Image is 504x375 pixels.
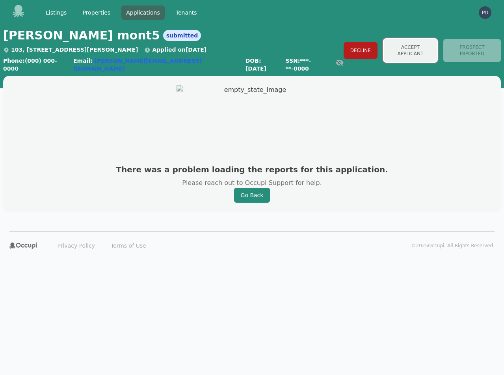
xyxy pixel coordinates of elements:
[182,178,322,188] p: Please reach out to Occupi Support for help.
[53,239,100,252] a: Privacy Policy
[3,57,67,73] div: Phone: (000) 000-0000
[121,6,165,20] a: Applications
[144,47,206,53] span: Applied on [DATE]
[41,6,71,20] a: Listings
[177,85,328,161] img: empty_state_image
[234,188,270,203] button: Go Back
[344,42,378,59] button: Decline
[163,30,201,41] span: submitted
[245,57,279,73] div: DOB: [DATE]
[411,243,495,249] p: © 2025 Occupi. All Rights Reserved.
[78,6,115,20] a: Properties
[106,239,151,252] a: Terms of Use
[116,164,388,175] h3: There was a problem loading the reports for this application.
[3,28,160,43] span: [PERSON_NAME] mont5
[384,39,437,62] button: Accept Applicant
[73,57,239,73] div: Email:
[73,58,202,72] a: [PERSON_NAME][EMAIL_ADDRESS][DOMAIN_NAME]
[171,6,202,20] a: Tenants
[3,47,138,53] span: 103, [STREET_ADDRESS][PERSON_NAME]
